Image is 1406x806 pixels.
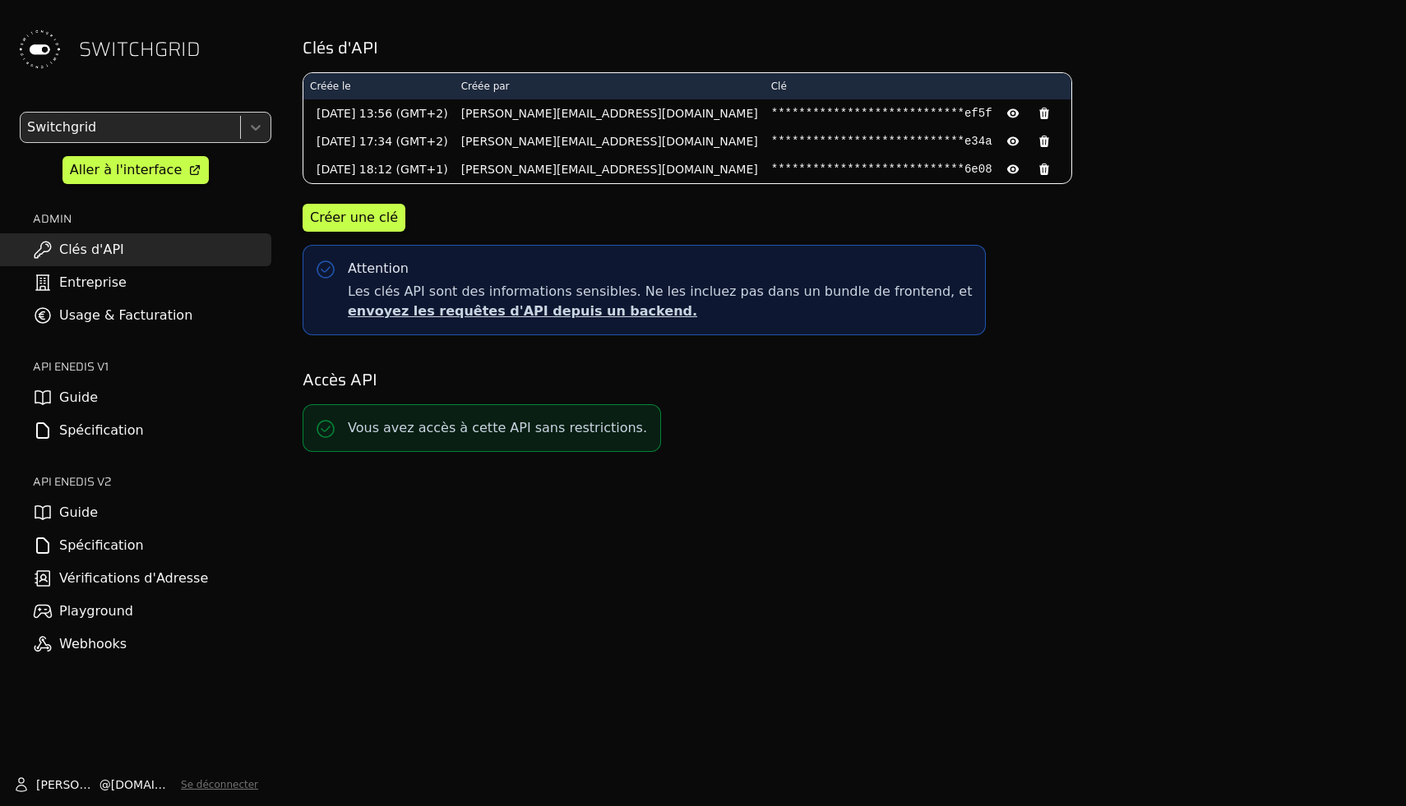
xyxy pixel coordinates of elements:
h2: ADMIN [33,210,271,227]
span: @ [99,776,111,793]
td: [PERSON_NAME][EMAIL_ADDRESS][DOMAIN_NAME] [455,155,765,183]
p: envoyez les requêtes d'API depuis un backend. [348,302,972,321]
button: Créer une clé [303,204,405,232]
h2: Clés d'API [303,36,1383,59]
td: [DATE] 13:56 (GMT+2) [303,99,455,127]
span: [DOMAIN_NAME] [111,776,174,793]
th: Créée par [455,73,765,99]
td: [PERSON_NAME][EMAIL_ADDRESS][DOMAIN_NAME] [455,127,765,155]
span: [PERSON_NAME] [36,776,99,793]
span: Les clés API sont des informations sensibles. Ne les incluez pas dans un bundle de frontend, et [348,282,972,321]
a: Aller à l'interface [62,156,209,184]
div: Attention [348,259,409,279]
td: [DATE] 17:34 (GMT+2) [303,127,455,155]
img: Switchgrid Logo [13,23,66,76]
h2: Accès API [303,368,1383,391]
td: [PERSON_NAME][EMAIL_ADDRESS][DOMAIN_NAME] [455,99,765,127]
button: Se déconnecter [181,778,258,791]
div: Aller à l'interface [70,160,182,180]
h2: API ENEDIS v1 [33,358,271,375]
p: Vous avez accès à cette API sans restrictions. [348,418,647,438]
span: SWITCHGRID [79,36,201,62]
th: Créée le [303,73,455,99]
h2: API ENEDIS v2 [33,473,271,490]
td: [DATE] 18:12 (GMT+1) [303,155,455,183]
th: Clé [765,73,1071,99]
div: Créer une clé [310,208,398,228]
